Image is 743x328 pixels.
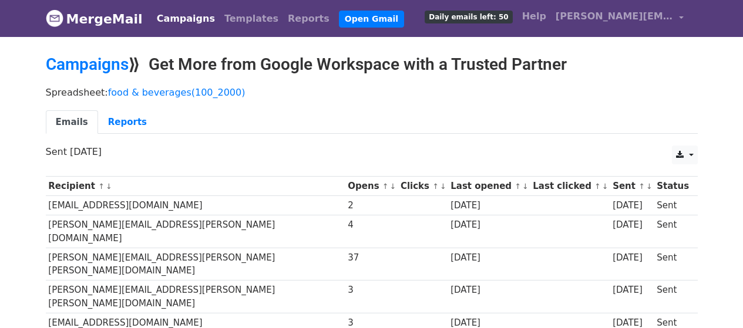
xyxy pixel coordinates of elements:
[654,280,691,313] td: Sent
[517,5,551,28] a: Help
[420,5,517,28] a: Daily emails left: 50
[46,146,698,158] p: Sent [DATE]
[98,182,105,191] a: ↑
[613,218,651,232] div: [DATE]
[613,199,651,212] div: [DATE]
[382,182,389,191] a: ↑
[390,182,396,191] a: ↓
[556,9,673,23] span: [PERSON_NAME][EMAIL_ADDRESS][DOMAIN_NAME]
[646,182,653,191] a: ↓
[46,196,345,215] td: [EMAIL_ADDRESS][DOMAIN_NAME]
[46,6,143,31] a: MergeMail
[440,182,446,191] a: ↓
[220,7,283,31] a: Templates
[654,196,691,215] td: Sent
[46,280,345,313] td: [PERSON_NAME][EMAIL_ADDRESS][PERSON_NAME][PERSON_NAME][DOMAIN_NAME]
[602,182,608,191] a: ↓
[46,215,345,248] td: [PERSON_NAME][EMAIL_ADDRESS][PERSON_NAME][DOMAIN_NAME]
[450,283,527,297] div: [DATE]
[348,283,395,297] div: 3
[46,110,98,134] a: Emails
[345,177,398,196] th: Opens
[108,87,246,98] a: food & beverages(100_2000)
[638,182,645,191] a: ↑
[46,86,698,99] p: Spreadsheet:
[515,182,521,191] a: ↑
[46,9,63,27] img: MergeMail logo
[46,55,698,75] h2: ⟫ Get More from Google Workspace with a Trusted Partner
[654,177,691,196] th: Status
[425,11,512,23] span: Daily emails left: 50
[283,7,334,31] a: Reports
[398,177,448,196] th: Clicks
[348,199,395,212] div: 2
[106,182,112,191] a: ↓
[522,182,529,191] a: ↓
[450,218,527,232] div: [DATE]
[551,5,688,32] a: [PERSON_NAME][EMAIL_ADDRESS][DOMAIN_NAME]
[654,248,691,280] td: Sent
[610,177,654,196] th: Sent
[339,11,404,28] a: Open Gmail
[46,248,345,280] td: [PERSON_NAME][EMAIL_ADDRESS][PERSON_NAME][PERSON_NAME][DOMAIN_NAME]
[448,177,530,196] th: Last opened
[450,251,527,265] div: [DATE]
[46,55,129,74] a: Campaigns
[530,177,610,196] th: Last clicked
[348,251,395,265] div: 37
[613,251,651,265] div: [DATE]
[654,215,691,248] td: Sent
[594,182,601,191] a: ↑
[98,110,157,134] a: Reports
[152,7,220,31] a: Campaigns
[450,199,527,212] div: [DATE]
[348,218,395,232] div: 4
[46,177,345,196] th: Recipient
[684,272,743,328] iframe: Chat Widget
[613,283,651,297] div: [DATE]
[432,182,439,191] a: ↑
